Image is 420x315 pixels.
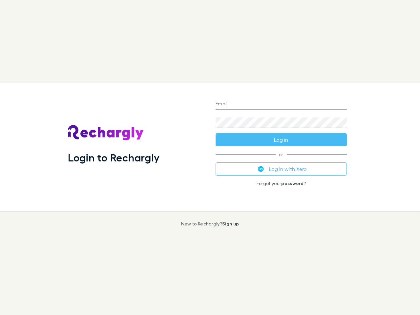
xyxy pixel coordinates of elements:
a: password [281,180,304,186]
h1: Login to Rechargly [68,151,159,164]
img: Xero's logo [258,166,264,172]
button: Log in with Xero [216,162,347,176]
span: or [216,154,347,155]
p: Forgot your ? [216,181,347,186]
a: Sign up [222,221,239,226]
p: New to Rechargly? [181,221,239,226]
img: Rechargly's Logo [68,125,144,141]
button: Log in [216,133,347,146]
